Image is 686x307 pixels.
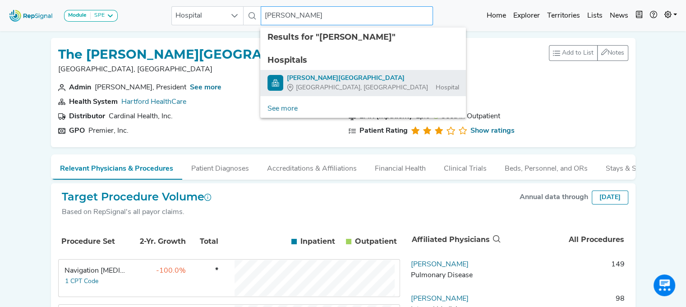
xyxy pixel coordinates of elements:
div: toolbar [549,45,628,61]
div: Cardinal Health, Inc. [109,111,173,122]
button: Relevant Physicians & Procedures [51,154,182,180]
span: Notes [608,50,624,56]
span: -100.0% [156,267,186,274]
button: Beds, Personnel, and ORs [496,154,597,179]
button: Accreditations & Affiliations [258,154,366,179]
div: Pulmonary Disease [411,270,498,281]
button: Add to List [549,45,598,61]
div: [PERSON_NAME][GEOGRAPHIC_DATA] [287,74,459,83]
th: All Procedures [502,225,628,255]
a: [PERSON_NAME] [411,261,469,268]
button: Patient Diagnoses [182,154,258,179]
button: Financial Health [366,154,435,179]
button: Stays & Services [597,154,668,179]
th: Procedure Set [60,226,128,257]
span: Outpatient [355,236,397,247]
a: See more [190,84,221,91]
div: [DATE] [592,191,628,205]
a: News [606,7,632,25]
a: Explorer [510,7,543,25]
div: Hospitals [267,54,459,66]
button: 1 CPT Code [64,276,99,287]
div: Distributor [69,111,105,122]
div: Donna Handley, President [95,82,186,93]
button: ModuleSPE [64,10,118,22]
a: Home [483,7,510,25]
div: Patient Rating [359,126,408,136]
div: Hospital [287,83,459,93]
p: [GEOGRAPHIC_DATA], [GEOGRAPHIC_DATA] [58,64,342,75]
span: Results for "[PERSON_NAME]" [267,32,396,42]
div: Hartford HealthCare [121,97,186,107]
th: Total [188,226,220,257]
span: Add to List [562,48,594,58]
h2: Target Procedure Volume [62,191,212,204]
td: 149 [502,259,628,286]
strong: Module [68,13,87,18]
h1: The [PERSON_NAME][GEOGRAPHIC_DATA] [58,47,342,62]
div: Health System [69,97,118,107]
th: Affiliated Physicians [408,225,502,255]
a: [PERSON_NAME][GEOGRAPHIC_DATA][GEOGRAPHIC_DATA], [GEOGRAPHIC_DATA]Hospital [267,74,459,93]
div: Used in Outpatient [433,111,500,122]
div: Annual data through [520,192,588,203]
div: Based on RepSignal's all payor claims. [62,207,212,218]
a: Territories [543,7,584,25]
li: Mather Hospital [260,70,466,96]
a: Hartford HealthCare [121,98,186,106]
span: Inpatient [300,236,335,247]
span: Hospital [172,7,226,25]
div: SPE [91,12,105,19]
button: Clinical Trials [435,154,496,179]
a: See more [260,100,305,118]
div: GPO [69,126,85,136]
button: Notes [597,45,628,61]
a: Show ratings [470,126,515,136]
img: Hospital Search Icon [267,75,283,91]
div: Navigation Bronchoscopy [64,265,126,276]
input: Search a hospital [261,6,433,25]
span: [GEOGRAPHIC_DATA], [GEOGRAPHIC_DATA] [296,83,428,93]
div: [PERSON_NAME], President [95,82,186,93]
a: [PERSON_NAME] [411,295,469,302]
div: Admin [69,82,91,93]
button: Intel Book [632,7,646,25]
div: Premier, Inc. [88,126,129,136]
a: Lists [584,7,606,25]
th: 2-Yr. Growth [129,226,187,257]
